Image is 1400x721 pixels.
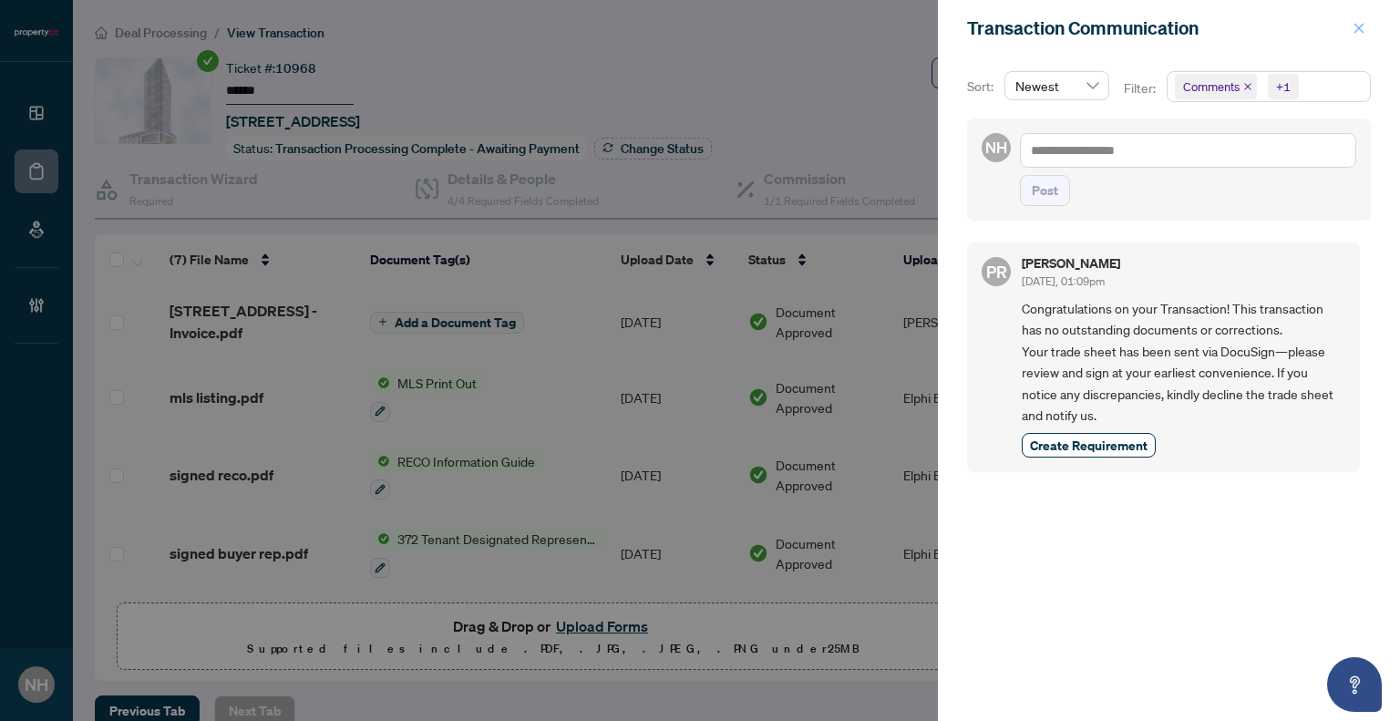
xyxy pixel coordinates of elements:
span: close [1353,22,1365,35]
button: Create Requirement [1022,433,1156,458]
span: Congratulations on your Transaction! This transaction has no outstanding documents or corrections... [1022,298,1345,426]
span: Newest [1015,72,1098,99]
button: Post [1020,175,1070,206]
span: Create Requirement [1030,436,1148,455]
h5: [PERSON_NAME] [1022,257,1120,270]
span: PR [986,259,1007,284]
div: Transaction Communication [967,15,1347,42]
p: Sort: [967,77,997,97]
span: [DATE], 01:09pm [1022,274,1105,288]
div: +1 [1276,77,1291,96]
span: NH [985,136,1007,160]
span: Comments [1175,74,1257,99]
span: close [1243,82,1252,91]
p: Filter: [1124,78,1158,98]
span: Comments [1183,77,1240,96]
button: Open asap [1327,657,1382,712]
